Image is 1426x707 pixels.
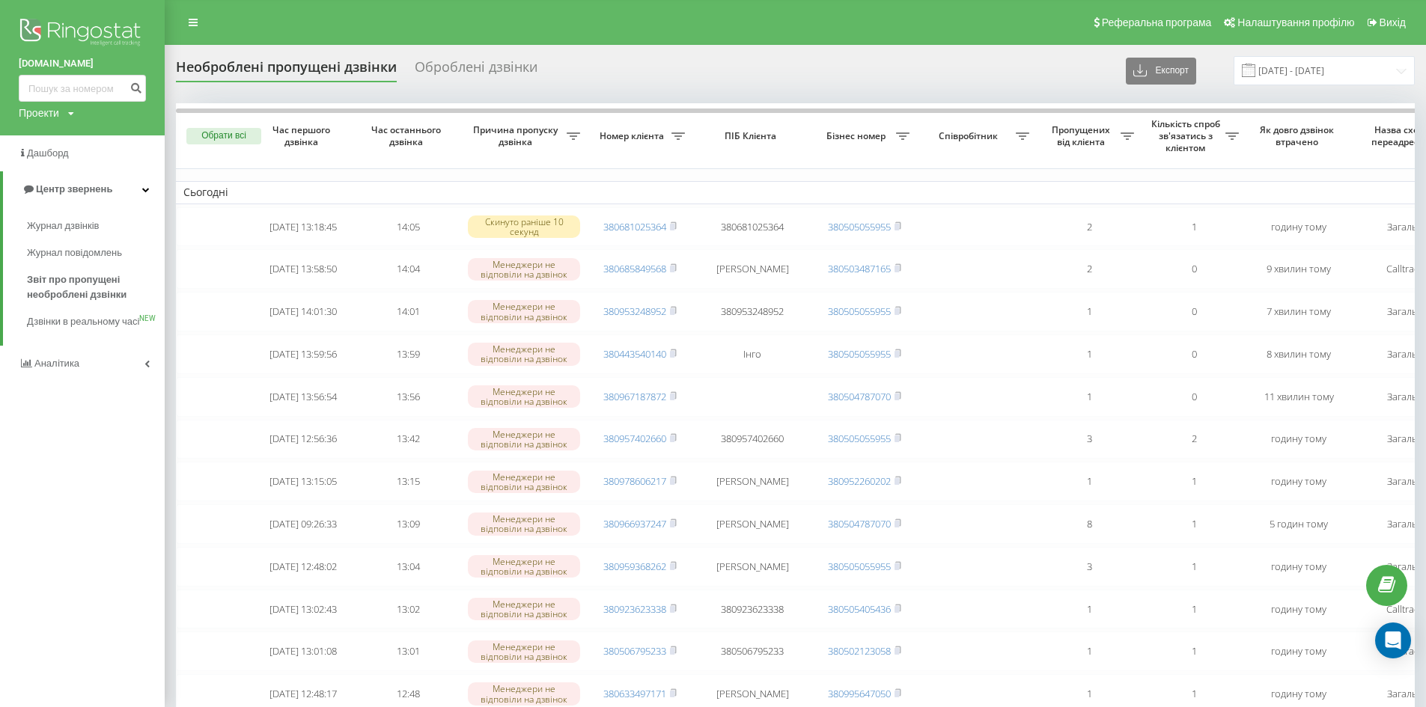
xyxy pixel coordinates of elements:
[356,547,460,587] td: 13:04
[27,272,157,302] span: Звіт про пропущені необроблені дзвінки
[468,512,580,535] div: Менеджери не відповіли на дзвінок
[828,602,891,616] a: 380505405436
[692,249,812,289] td: [PERSON_NAME]
[186,128,261,144] button: Обрати всі
[603,517,666,530] a: 380966937247
[1142,334,1246,374] td: 0
[251,590,356,629] td: [DATE] 13:02:43
[1246,207,1351,247] td: годину тому
[356,334,460,374] td: 13:59
[1037,462,1142,501] td: 1
[36,183,112,195] span: Центр звернень
[27,245,122,260] span: Журнал повідомлень
[828,347,891,361] a: 380505055955
[603,644,666,658] a: 380506795233
[27,314,139,329] span: Дзвінки в реальному часі
[1037,292,1142,331] td: 1
[251,334,356,374] td: [DATE] 13:59:56
[603,474,666,488] a: 380978606217
[1037,377,1142,417] td: 1
[356,462,460,501] td: 13:15
[692,292,812,331] td: 380953248952
[468,124,567,147] span: Причина пропуску дзвінка
[3,171,165,207] a: Центр звернень
[1044,124,1121,147] span: Пропущених від клієнта
[356,420,460,459] td: 13:42
[1246,547,1351,587] td: годину тому
[356,207,460,247] td: 14:05
[368,124,448,147] span: Час останнього дзвінка
[1142,249,1246,289] td: 0
[251,292,356,331] td: [DATE] 14:01:30
[468,598,580,620] div: Менеджери не відповіли на дзвінок
[468,640,580,663] div: Менеджери не відповіли на дзвінок
[595,130,671,142] span: Номер клієнта
[1037,631,1142,671] td: 1
[1142,462,1246,501] td: 1
[1102,16,1212,28] span: Реферальна програма
[1246,334,1351,374] td: 8 хвилин тому
[1246,590,1351,629] td: годину тому
[19,105,59,120] div: Проекти
[692,420,812,459] td: 380957402660
[705,130,799,142] span: ПІБ Клієнта
[603,347,666,361] a: 380443540140
[1142,420,1246,459] td: 2
[251,377,356,417] td: [DATE] 13:56:54
[1037,504,1142,544] td: 8
[603,687,666,700] a: 380633497171
[1037,207,1142,247] td: 2
[27,266,165,308] a: Звіт про пропущені необроблені дзвінки
[1037,590,1142,629] td: 1
[1142,504,1246,544] td: 1
[251,207,356,247] td: [DATE] 13:18:45
[1126,58,1196,85] button: Експорт
[468,300,580,322] div: Менеджери не відповіли на дзвінок
[1237,16,1354,28] span: Налаштування профілю
[251,420,356,459] td: [DATE] 12:56:36
[1037,547,1142,587] td: 3
[251,504,356,544] td: [DATE] 09:26:33
[1258,124,1339,147] span: Як довго дзвінок втрачено
[1149,118,1225,153] span: Кількість спроб зв'язатись з клієнтом
[828,644,891,658] a: 380502123058
[692,590,812,629] td: 380923623338
[692,504,812,544] td: [PERSON_NAME]
[468,471,580,493] div: Менеджери не відповіли на дзвінок
[692,547,812,587] td: [PERSON_NAME]
[1142,590,1246,629] td: 1
[468,343,580,365] div: Менеджери не відповіли на дзвінок
[1142,292,1246,331] td: 0
[251,462,356,501] td: [DATE] 13:15:05
[603,220,666,233] a: 380681025364
[603,304,666,318] a: 380953248952
[603,432,666,445] a: 380957402660
[692,207,812,247] td: 380681025364
[1037,420,1142,459] td: 3
[251,547,356,587] td: [DATE] 12:48:02
[356,631,460,671] td: 13:01
[19,15,146,52] img: Ringostat logo
[468,385,580,408] div: Менеджери не відповіли на дзвінок
[692,334,812,374] td: Інго
[692,462,812,501] td: [PERSON_NAME]
[19,75,146,102] input: Пошук за номером
[27,212,165,239] a: Журнал дзвінків
[27,147,69,159] span: Дашборд
[1037,334,1142,374] td: 1
[27,218,99,233] span: Журнал дзвінків
[468,428,580,450] div: Менеджери не відповіли на дзвінок
[356,504,460,544] td: 13:09
[356,292,460,331] td: 14:01
[1246,377,1351,417] td: 11 хвилин тому
[1246,249,1351,289] td: 9 хвилин тому
[828,560,891,573] a: 380505055955
[828,432,891,445] a: 380505055955
[468,215,580,238] div: Скинуто раніше 10 секунд
[603,560,666,573] a: 380959368262
[176,59,397,82] div: Необроблені пропущені дзвінки
[263,124,344,147] span: Час першого дзвінка
[1375,622,1411,658] div: Open Intercom Messenger
[1037,249,1142,289] td: 2
[356,590,460,629] td: 13:02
